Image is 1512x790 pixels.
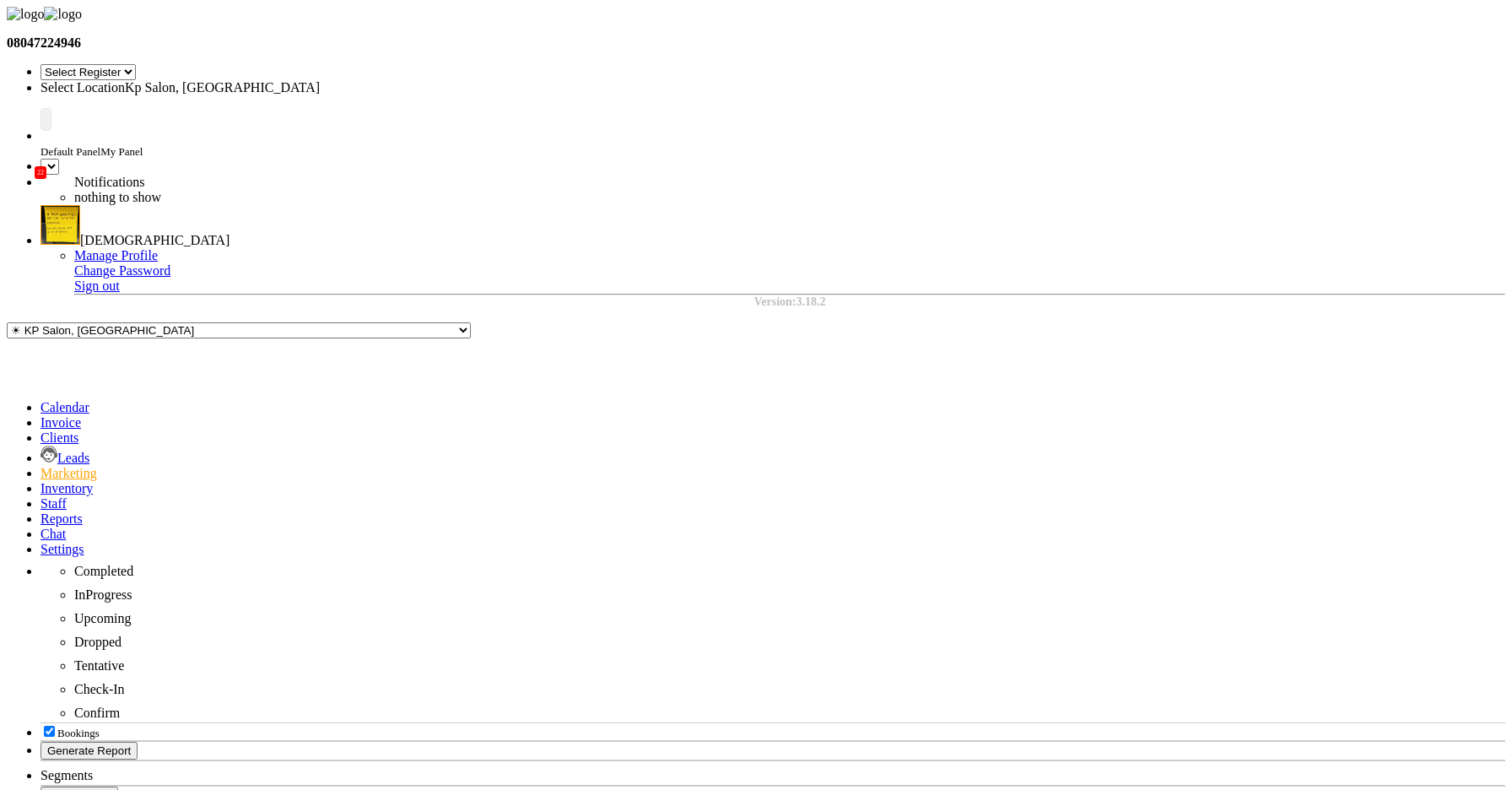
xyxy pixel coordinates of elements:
[74,682,125,696] span: Check-In
[40,481,93,495] a: Inventory
[74,175,496,190] div: Notifications
[40,430,78,445] a: Clients
[44,7,81,22] img: logo
[74,564,133,578] span: Completed
[74,295,1505,309] div: Version:3.18.2
[57,451,89,465] span: Leads
[1441,722,1495,773] iframe: chat widget
[80,233,229,247] span: [DEMOGRAPHIC_DATA]
[7,35,81,50] b: 08047224946
[57,727,100,739] span: Bookings
[74,263,170,278] a: Change Password
[40,451,89,465] a: Leads
[40,466,97,480] a: Marketing
[74,658,124,673] span: Tentative
[40,415,81,430] a: Invoice
[74,248,158,262] a: Manage Profile
[40,145,100,158] span: Default Panel
[40,527,66,541] a: Chat
[100,145,143,158] span: My Panel
[74,706,120,720] span: Confirm
[40,768,93,782] span: Segments
[74,190,496,205] li: nothing to show
[7,7,44,22] img: logo
[74,635,121,649] span: Dropped
[40,542,84,556] a: Settings
[74,587,132,602] span: InProgress
[35,166,46,179] span: 22
[40,400,89,414] a: Calendar
[40,511,83,526] a: Reports
[40,205,80,245] img: Shivam
[40,742,138,760] button: Generate Report
[40,496,67,511] a: Staff
[74,611,132,625] span: Upcoming
[74,279,120,293] a: Sign out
